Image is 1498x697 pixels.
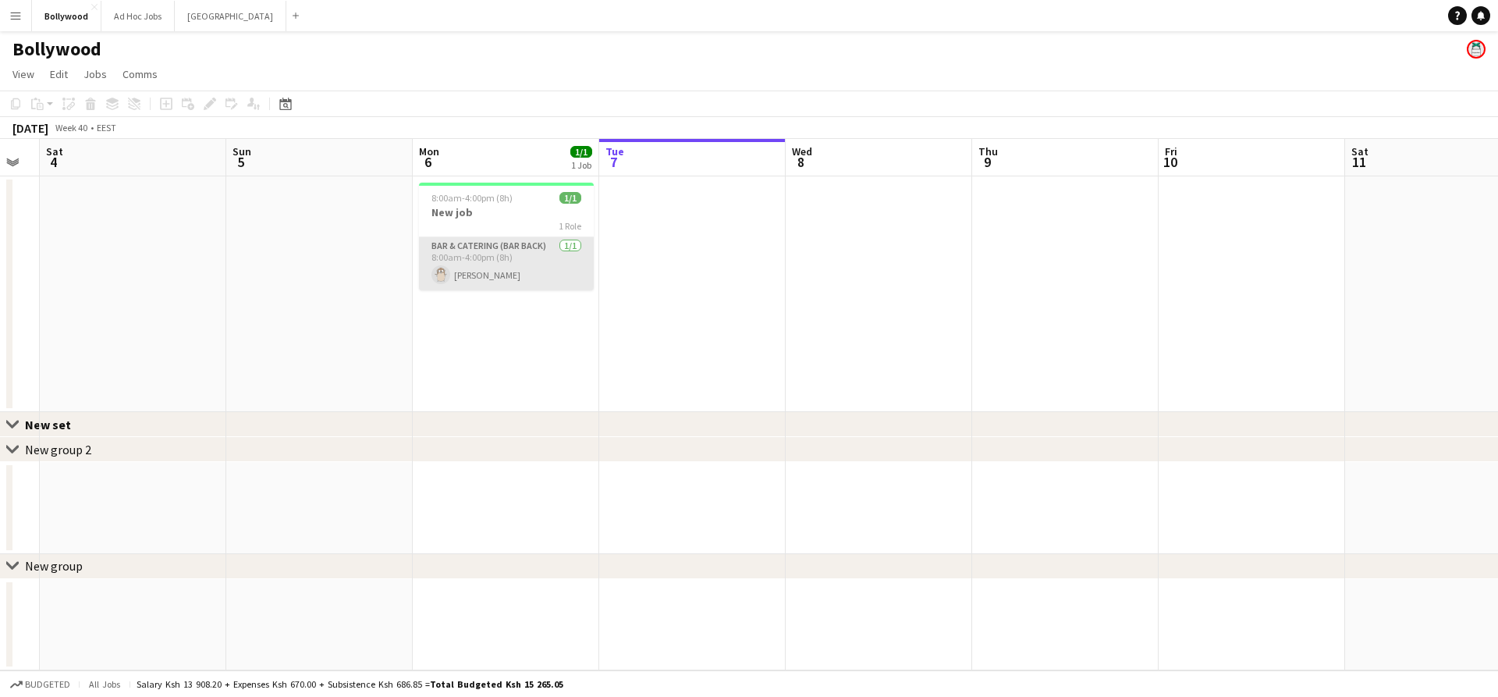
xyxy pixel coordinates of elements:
a: Comms [116,64,164,84]
app-card-role: Bar & Catering (Bar Back)1/18:00am-4:00pm (8h)[PERSON_NAME] [419,237,594,290]
div: New group [25,558,83,574]
span: 1 Role [559,220,581,232]
span: Sat [1351,144,1368,158]
div: Salary Ksh 13 908.20 + Expenses Ksh 670.00 + Subsistence Ksh 686.85 = [137,678,563,690]
span: Total Budgeted Ksh 15 265.05 [430,678,563,690]
app-user-avatar: Tim Barton [1467,40,1486,59]
span: Mon [419,144,439,158]
button: [GEOGRAPHIC_DATA] [175,1,286,31]
app-job-card: 8:00am-4:00pm (8h)1/1New job1 RoleBar & Catering (Bar Back)1/18:00am-4:00pm (8h)[PERSON_NAME] [419,183,594,290]
span: View [12,67,34,81]
span: 11 [1349,153,1368,171]
a: Jobs [77,64,113,84]
div: [DATE] [12,120,48,136]
span: Tue [605,144,624,158]
button: Ad Hoc Jobs [101,1,175,31]
h3: New job [419,205,594,219]
button: Budgeted [8,676,73,693]
span: 4 [44,153,63,171]
a: Edit [44,64,74,84]
span: Sun [233,144,251,158]
span: Comms [122,67,158,81]
span: 8 [790,153,812,171]
span: Budgeted [25,679,70,690]
span: Fri [1165,144,1177,158]
span: Edit [50,67,68,81]
span: 7 [603,153,624,171]
div: 1 Job [571,159,591,171]
span: Thu [978,144,998,158]
span: 1/1 [559,192,581,204]
div: New group 2 [25,442,91,457]
span: All jobs [86,678,123,690]
span: Jobs [83,67,107,81]
span: 8:00am-4:00pm (8h) [431,192,513,204]
span: 5 [230,153,251,171]
span: 10 [1163,153,1177,171]
span: 1/1 [570,146,592,158]
button: Bollywood [32,1,101,31]
span: Wed [792,144,812,158]
h1: Bollywood [12,37,101,61]
span: 6 [417,153,439,171]
div: EEST [97,122,116,133]
div: New set [25,417,83,432]
span: Week 40 [51,122,91,133]
span: 9 [976,153,998,171]
a: View [6,64,41,84]
span: Sat [46,144,63,158]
